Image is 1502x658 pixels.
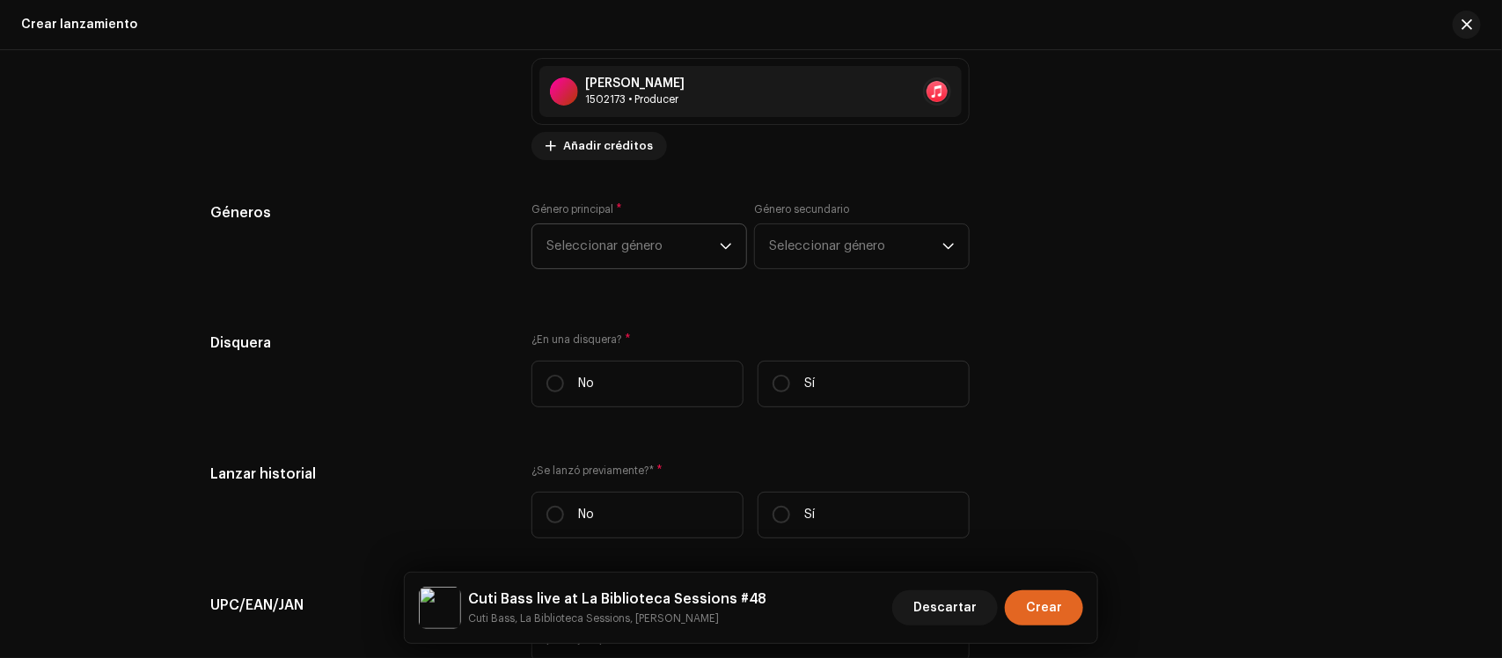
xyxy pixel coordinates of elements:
[419,587,461,629] img: 44f5261b-8be3-4232-bf60-6abb80a7ae0f
[1026,590,1062,625] span: Crear
[211,333,504,354] h5: Disquera
[211,595,504,616] h5: UPC/EAN/JAN
[468,589,767,610] h5: Cuti Bass live at La Biblioteca Sessions #48
[720,224,732,268] div: dropdown trigger
[211,464,504,485] h5: Lanzar historial
[754,202,849,216] label: Género secundario
[942,224,955,268] div: dropdown trigger
[563,128,653,164] span: Añadir créditos
[769,224,942,268] span: Seleccionar género
[578,375,594,393] p: No
[531,132,667,160] button: Añadir créditos
[531,202,622,216] label: Género principal
[546,224,720,268] span: Seleccionar género
[892,590,998,625] button: Descartar
[804,375,815,393] p: Sí
[1005,590,1083,625] button: Crear
[468,610,767,627] small: Cuti Bass live at La Biblioteca Sessions #48
[585,92,685,106] div: Producer
[913,590,977,625] span: Descartar
[531,464,970,478] label: ¿Se lanzó previamente?*
[531,333,970,347] label: ¿En una disquera?
[585,77,685,91] div: [PERSON_NAME]
[211,202,504,223] h5: Géneros
[578,506,594,524] p: No
[804,506,815,524] p: Sí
